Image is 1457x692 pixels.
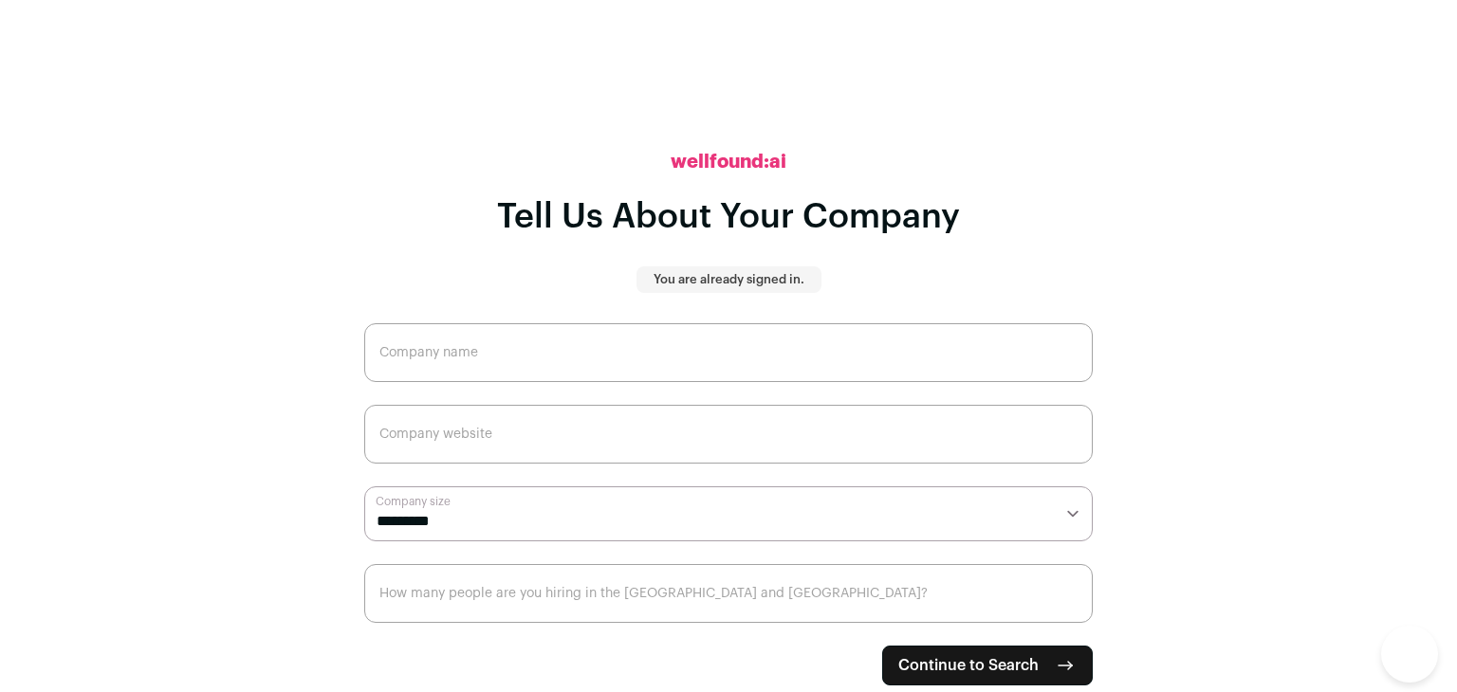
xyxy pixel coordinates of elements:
[654,272,804,287] p: You are already signed in.
[364,564,1093,623] input: How many people are you hiring in the US and Canada?
[1381,626,1438,683] iframe: Help Scout Beacon - Open
[497,198,960,236] h1: Tell Us About Your Company
[898,654,1039,677] span: Continue to Search
[671,149,786,175] h2: wellfound:ai
[364,405,1093,464] input: Company website
[364,323,1093,382] input: Company name
[882,646,1093,685] button: Continue to Search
